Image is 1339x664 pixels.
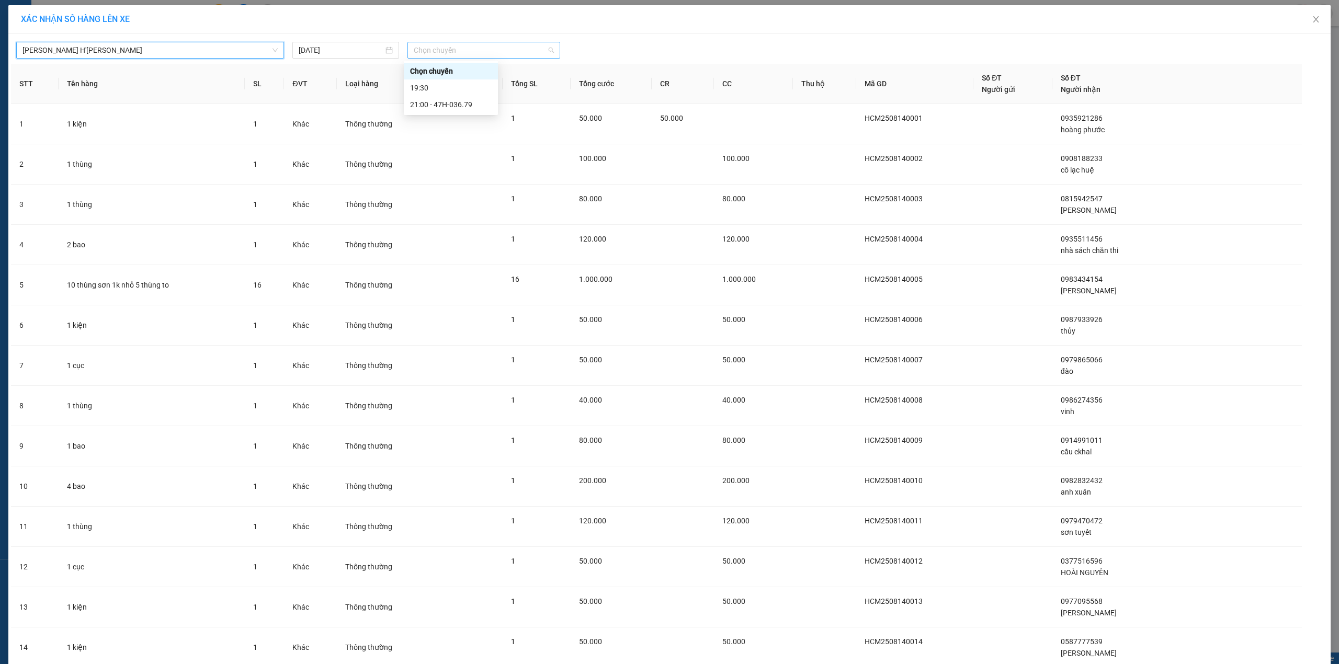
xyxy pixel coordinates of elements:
span: HCM2508140009 [865,436,923,444]
span: [PERSON_NAME] [1061,609,1117,617]
span: 16 [511,275,519,283]
span: 1.000.000 [579,275,612,283]
th: Tổng cước [571,64,652,104]
span: 1 [253,563,257,571]
span: 40.000 [579,396,602,404]
span: 1 [253,603,257,611]
span: 50.000 [722,637,745,646]
span: 80.000 [722,194,745,203]
td: 5 [11,265,59,305]
span: 100.000 [579,154,606,163]
span: HCM2508140004 [865,235,923,243]
span: 1 [511,356,515,364]
td: Khác [284,305,336,346]
span: 50.000 [579,315,602,324]
td: 1 thùng [59,144,245,185]
span: 0935921286 [1061,114,1103,122]
span: Số ĐT [982,74,1002,82]
td: Thông thường [337,466,437,507]
span: 50.000 [579,356,602,364]
td: Thông thường [337,426,437,466]
td: 10 [11,466,59,507]
span: 200.000 [579,476,606,485]
span: Người nhận [1061,85,1100,94]
td: 1 cục [59,547,245,587]
span: 1 [253,482,257,490]
span: 0982832432 [1061,476,1103,485]
span: [PERSON_NAME] [1061,649,1117,657]
span: 0979470472 [1061,517,1103,525]
td: Thông thường [337,587,437,627]
span: sơn tuyết [1061,528,1092,536]
th: Loại hàng [337,64,437,104]
span: 50.000 [722,557,745,565]
th: Mã GD [856,64,973,104]
span: 1 [253,643,257,651]
td: Thông thường [337,225,437,265]
div: Chọn chuyến [404,63,498,79]
span: nhà sách chăn thi [1061,246,1118,255]
span: 80.000 [579,436,602,444]
span: 1 [511,315,515,324]
span: HCM2508140002 [865,154,923,163]
span: 1 [253,522,257,531]
span: 80.000 [579,194,602,203]
span: 0914991011 [1061,436,1103,444]
span: 50.000 [579,114,602,122]
span: HCM2508140001 [865,114,923,122]
td: Khác [284,144,336,185]
th: CR [652,64,714,104]
span: 1 [511,194,515,203]
span: 40.000 [722,396,745,404]
span: HCM2508140005 [865,275,923,283]
span: 1 [511,597,515,605]
span: 1 [511,476,515,485]
td: Khác [284,225,336,265]
td: 1 thùng [59,386,245,426]
span: 16 [253,281,262,289]
span: đào [1061,367,1073,375]
span: 1 [511,517,515,525]
td: 2 bao [59,225,245,265]
td: 1 kiện [59,305,245,346]
span: 200.000 [722,476,750,485]
span: Chọn chuyến [414,42,554,58]
span: HCM2508140008 [865,396,923,404]
span: 1 [253,321,257,329]
span: 50.000 [579,637,602,646]
th: Tổng SL [503,64,571,104]
td: 1 [11,104,59,144]
span: XÁC NHẬN SỐ HÀNG LÊN XE [21,14,130,24]
td: 6 [11,305,59,346]
span: [PERSON_NAME] [1061,206,1117,214]
span: 1 [253,160,257,168]
span: 0587777539 [1061,637,1103,646]
span: vinh [1061,407,1074,416]
span: HCM2508140003 [865,194,923,203]
span: close [1312,15,1320,24]
span: 1 [253,361,257,370]
td: 1 bao [59,426,245,466]
td: 2 [11,144,59,185]
td: Khác [284,587,336,627]
td: 8 [11,386,59,426]
span: HCM2508140006 [865,315,923,324]
td: Khác [284,507,336,547]
span: 50.000 [660,114,683,122]
span: 1 [253,241,257,249]
span: 1.000.000 [722,275,756,283]
td: 1 kiện [59,104,245,144]
td: 1 kiện [59,587,245,627]
div: 21:00 - 47H-036.79 [410,99,492,110]
span: Hồ Chí Minh - Ea H'Leo [22,42,278,58]
td: Khác [284,426,336,466]
td: Thông thường [337,305,437,346]
span: 0983434154 [1061,275,1103,283]
div: Chọn chuyến [410,65,492,77]
span: cầu ekhal [1061,448,1092,456]
td: Khác [284,466,336,507]
td: 9 [11,426,59,466]
span: HOÀI NGUYÊN [1061,568,1108,577]
th: STT [11,64,59,104]
span: HCM2508140007 [865,356,923,364]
